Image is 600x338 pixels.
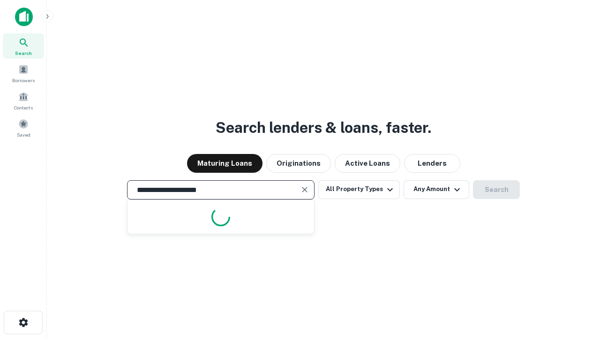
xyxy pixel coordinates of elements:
[318,180,400,199] button: All Property Types
[12,77,35,84] span: Borrowers
[216,116,431,139] h3: Search lenders & loans, faster.
[404,180,469,199] button: Any Amount
[15,49,32,57] span: Search
[3,88,44,113] a: Contacts
[404,154,460,173] button: Lenders
[3,33,44,59] a: Search
[15,8,33,26] img: capitalize-icon.png
[14,104,33,111] span: Contacts
[335,154,400,173] button: Active Loans
[266,154,331,173] button: Originations
[17,131,30,138] span: Saved
[553,263,600,308] iframe: Chat Widget
[3,115,44,140] a: Saved
[3,61,44,86] a: Borrowers
[298,183,311,196] button: Clear
[187,154,262,173] button: Maturing Loans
